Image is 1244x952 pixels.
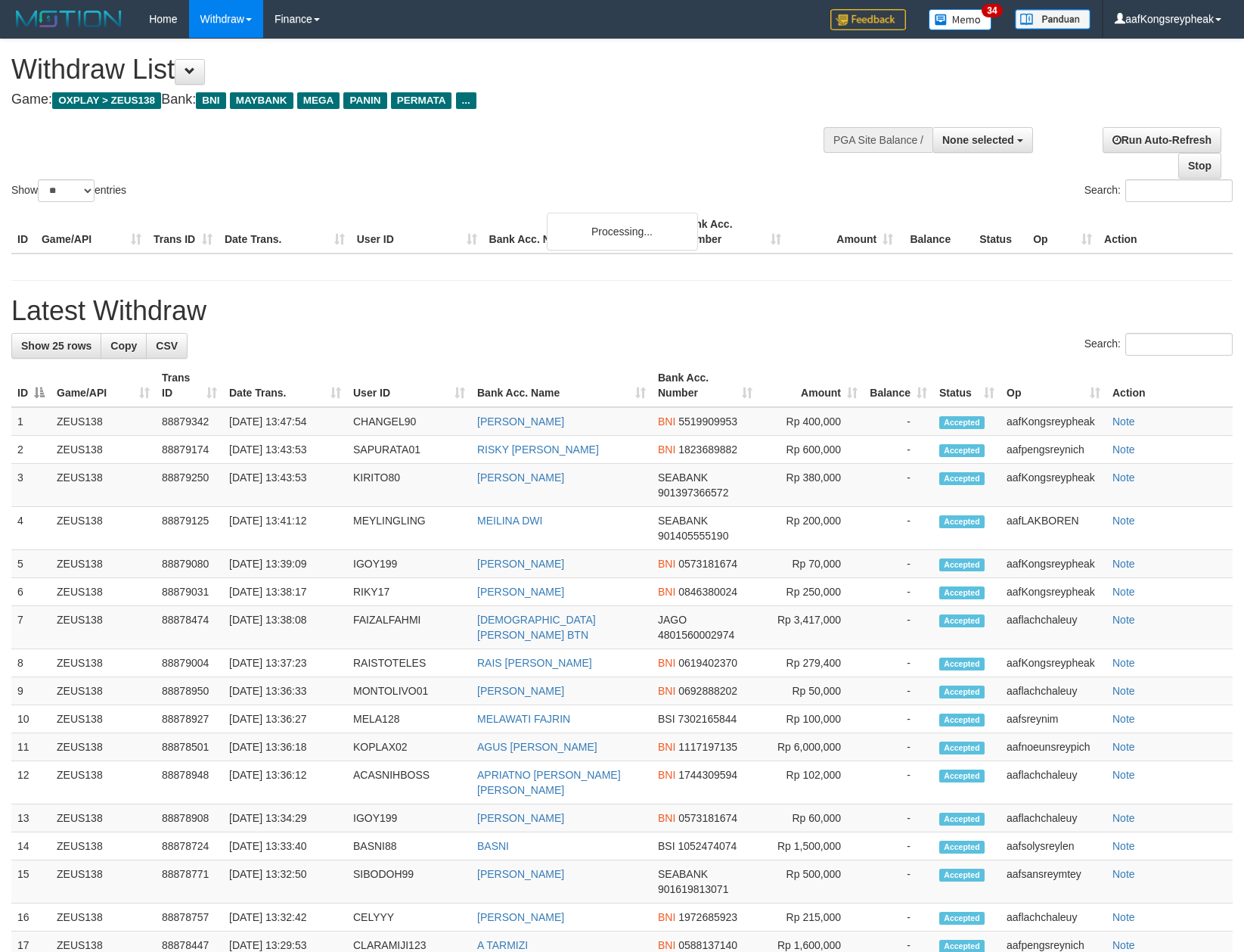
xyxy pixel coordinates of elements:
h4: Game: Bank: [11,92,814,107]
th: Bank Acc. Name [483,210,676,254]
a: Note [1112,939,1135,951]
span: Accepted [939,686,985,698]
td: - [864,464,933,507]
td: KIRITO80 [347,464,471,507]
td: Rp 380,000 [758,464,864,507]
td: RIKY17 [347,578,471,606]
td: aafKongsreypheak [1000,407,1106,436]
th: Game/API: activate to sort column ascending [51,364,156,407]
img: MOTION_logo.png [11,8,126,30]
td: 3 [11,464,51,507]
td: 5 [11,550,51,578]
td: 88878771 [156,860,223,904]
td: ZEUS138 [51,507,156,550]
th: Trans ID [147,210,219,254]
span: OXPLAY > ZEUS138 [52,92,161,109]
a: [PERSON_NAME] [477,415,564,428]
a: Note [1112,713,1135,725]
a: Run Auto-Refresh [1103,127,1221,153]
th: ID [11,210,36,254]
th: Bank Acc. Number [675,210,787,254]
td: 88879031 [156,578,223,606]
span: BNI [196,92,225,109]
td: Rp 70,000 [758,550,864,578]
a: Note [1112,614,1135,626]
td: 88879004 [156,649,223,677]
span: Copy 0573181674 to clipboard [678,812,737,824]
span: Copy 1744309594 to clipboard [678,769,737,781]
td: - [864,436,933,464]
span: BSI [658,840,675,852]
td: aafsansreymtey [1000,860,1106,904]
span: Copy 0573181674 to clipboard [678,558,737,570]
span: Accepted [939,472,985,485]
td: FAIZALFAHMI [347,606,471,649]
a: [PERSON_NAME] [477,586,564,598]
td: [DATE] 13:47:54 [223,407,347,436]
td: 16 [11,904,51,932]
td: MEYLINGLING [347,507,471,550]
label: Search: [1084,179,1233,202]
td: - [864,733,933,761]
td: Rp 1,500,000 [758,832,864,860]
td: ZEUS138 [51,832,156,860]
a: BASNI [477,840,509,852]
td: 88878950 [156,677,223,705]
th: User ID [351,210,483,254]
td: IGOY199 [347,550,471,578]
a: Note [1112,911,1135,923]
td: 12 [11,761,51,804]
td: Rp 400,000 [758,407,864,436]
th: Status [973,210,1027,254]
td: ZEUS138 [51,804,156,832]
a: Note [1112,515,1135,527]
td: 15 [11,860,51,904]
th: Amount [787,210,899,254]
td: ZEUS138 [51,436,156,464]
td: Rp 50,000 [758,677,864,705]
a: RAIS [PERSON_NAME] [477,657,592,669]
td: [DATE] 13:37:23 [223,649,347,677]
th: Date Trans.: activate to sort column ascending [223,364,347,407]
td: ZEUS138 [51,649,156,677]
td: Rp 500,000 [758,860,864,904]
span: Copy 7302165844 to clipboard [678,713,737,725]
span: CSV [156,340,178,352]
span: BNI [658,558,675,570]
a: [PERSON_NAME] [477,812,564,824]
td: - [864,578,933,606]
input: Search: [1125,179,1233,202]
span: BNI [658,685,675,697]
span: Accepted [939,841,985,854]
td: aafLAKBOREN [1000,507,1106,550]
td: 88879125 [156,507,223,550]
td: - [864,606,933,649]
td: ZEUS138 [51,407,156,436]
a: Note [1112,657,1135,669]
span: Copy [110,340,137,352]
a: [PERSON_NAME] [477,471,564,484]
span: BNI [658,741,675,753]
td: aafpengsreynich [1000,436,1106,464]
td: BASNI88 [347,832,471,860]
span: Accepted [939,558,985,571]
img: Feedback.jpg [830,9,906,30]
a: MEILINA DWI [477,515,542,527]
td: aaflachchaleuy [1000,804,1106,832]
th: ID: activate to sort column descending [11,364,51,407]
th: Balance: activate to sort column ascending [864,364,933,407]
a: Note [1112,812,1135,824]
td: CELYYY [347,904,471,932]
td: aafnoeunsreypich [1000,733,1106,761]
a: Note [1112,685,1135,697]
td: 88878724 [156,832,223,860]
td: - [864,904,933,932]
td: - [864,832,933,860]
span: BNI [658,812,675,824]
button: None selected [932,127,1033,153]
td: Rp 250,000 [758,578,864,606]
td: [DATE] 13:32:42 [223,904,347,932]
th: Amount: activate to sort column ascending [758,364,864,407]
span: Copy 4801560002974 to clipboard [658,629,734,641]
a: CSV [146,333,188,359]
